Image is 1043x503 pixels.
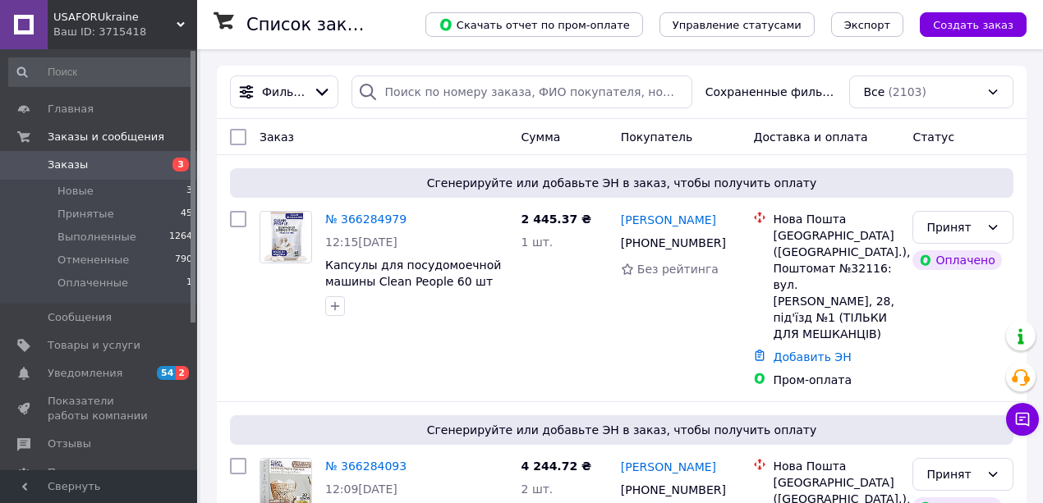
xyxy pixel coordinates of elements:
span: Все [863,84,884,100]
span: 2 445.37 ₴ [521,213,592,226]
div: Принят [926,465,980,483]
div: Нова Пошта [773,211,899,227]
input: Поиск [8,57,194,87]
span: 4 244.72 ₴ [521,460,592,473]
span: Товары и услуги [48,338,140,353]
div: [PHONE_NUMBER] [618,231,728,254]
span: 790 [175,253,192,268]
span: 1 [186,276,192,290]
div: Принят [926,218,980,236]
a: Капсулы для посудомоечной машины Clean People 60 шт [325,258,501,288]
span: Уведомления [48,366,122,381]
span: Показатели работы компании [48,394,152,423]
a: Фото товару [260,211,312,263]
button: Управление статусами [659,12,815,37]
span: Покупатель [621,130,693,144]
div: Оплачено [912,250,1001,270]
span: Сгенерируйте или добавьте ЭН в заказ, чтобы получить оплату [237,175,1007,191]
span: 2 [176,366,189,380]
span: 54 [157,366,176,380]
span: Главная [48,102,94,117]
span: Сохраненные фильтры: [705,84,837,100]
input: Поиск по номеру заказа, ФИО покупателя, номеру телефона, Email, номеру накладной [351,75,692,108]
a: Добавить ЭН [773,350,851,364]
span: Принятые [57,207,114,222]
button: Экспорт [831,12,903,37]
img: Фото товару [264,212,307,263]
span: 3 [186,184,192,199]
a: [PERSON_NAME] [621,459,716,475]
span: Отзывы [48,437,91,451]
span: Без рейтинга [637,263,719,276]
button: Скачать отчет по пром-оплате [425,12,643,37]
span: Заказы и сообщения [48,130,164,144]
span: Заказ [260,130,294,144]
span: Управление статусами [673,19,802,31]
button: Создать заказ [920,12,1027,37]
span: USAFORUkraine [53,10,177,25]
span: 2 шт. [521,482,554,496]
span: Сообщения [48,310,112,325]
span: 12:09[DATE] [325,482,397,496]
span: Создать заказ [933,19,1013,31]
span: 3 [172,158,189,171]
span: Сгенерируйте или добавьте ЭН в заказ, чтобы получить оплату [237,422,1007,438]
span: Отмененные [57,253,129,268]
a: [PERSON_NAME] [621,212,716,228]
span: 45 [181,207,192,222]
a: Создать заказ [903,17,1027,30]
span: Фильтры [262,84,306,100]
div: [GEOGRAPHIC_DATA] ([GEOGRAPHIC_DATA].), Поштомат №32116: вул. [PERSON_NAME], 28, під'їзд №1 (ТІЛЬ... [773,227,899,342]
div: Ваш ID: 3715418 [53,25,197,39]
span: Сумма [521,130,561,144]
span: 1 шт. [521,235,554,249]
span: Новые [57,184,94,199]
span: 1264 [169,230,192,245]
span: Оплаченные [57,276,128,290]
span: Статус [912,130,954,144]
span: Покупатели [48,465,115,480]
div: Пром-оплата [773,372,899,388]
span: Заказы [48,158,88,172]
span: (2103) [888,85,926,98]
span: Выполненные [57,230,136,245]
a: № 366284979 [325,213,407,226]
h1: Список заказов [246,15,388,34]
span: Доставка и оплата [753,130,867,144]
button: Чат с покупателем [1006,403,1039,436]
span: Скачать отчет по пром-оплате [439,17,630,32]
span: 12:15[DATE] [325,235,397,249]
div: [PHONE_NUMBER] [618,478,728,501]
div: Нова Пошта [773,458,899,474]
span: Экспорт [844,19,890,31]
a: № 366284093 [325,460,407,473]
